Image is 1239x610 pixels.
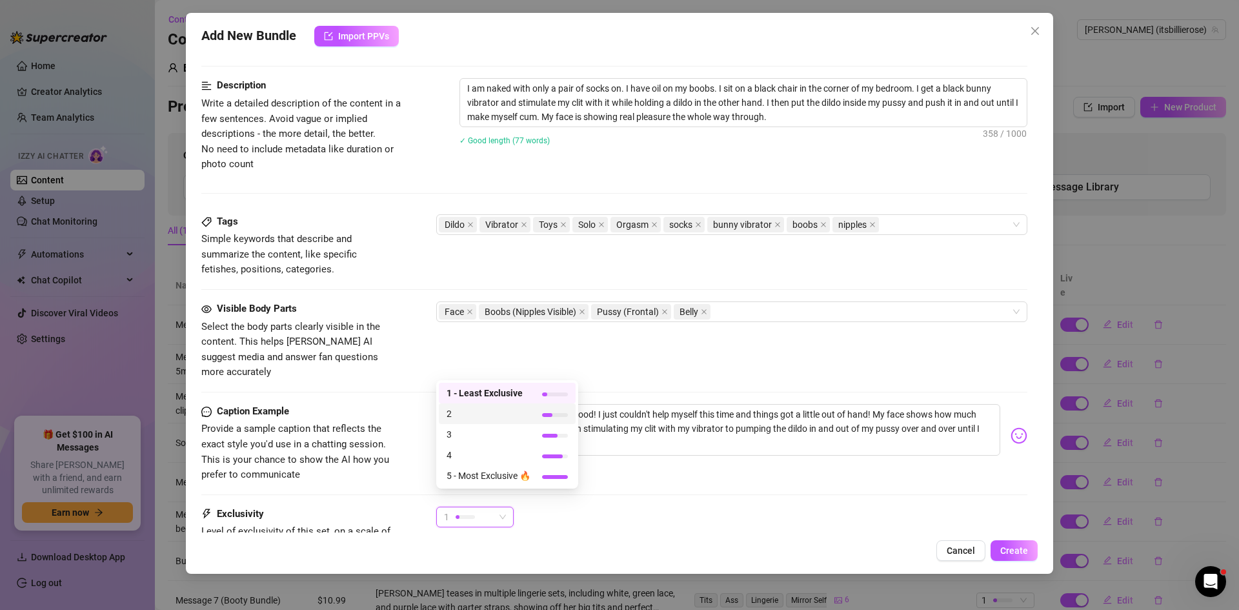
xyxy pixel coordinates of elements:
[832,217,879,232] span: nipples
[447,386,530,400] span: 1 - Least Exclusive
[1000,545,1028,556] span: Create
[460,79,1027,127] textarea: I am naked with only a pair of socks on. I have oil on my boobs. I sit on a black chair in the co...
[869,221,876,228] span: close
[447,407,530,421] span: 2
[479,304,589,320] span: Boobs (Nipples Visible)
[820,221,827,228] span: close
[539,218,558,232] span: Toys
[459,136,550,145] span: ✓ Good length (77 words)
[485,305,576,319] span: Boobs (Nipples Visible)
[201,217,212,227] span: tag
[680,305,698,319] span: Belly
[560,221,567,228] span: close
[447,427,530,442] span: 3
[616,218,649,232] span: Orgasm
[201,423,389,480] span: Provide a sample caption that reflects the exact style you'd use in a chatting session. This is y...
[217,508,264,520] strong: Exclusivity
[445,305,464,319] span: Face
[663,217,705,232] span: socks
[447,448,530,462] span: 4
[324,32,333,41] span: import
[436,404,1000,456] textarea: You caught me in a really horny mood! I just couldn't help myself this time and things got a litt...
[521,221,527,228] span: close
[467,309,473,315] span: close
[479,217,530,232] span: Vibrator
[1030,26,1040,36] span: close
[713,218,772,232] span: bunny vibrator
[447,469,530,483] span: 5 - Most Exclusive 🔥
[217,79,266,91] strong: Description
[314,26,399,46] button: Import PPVs
[201,507,212,522] span: thunderbolt
[439,304,476,320] span: Face
[485,218,518,232] span: Vibrator
[201,321,380,378] span: Select the body parts clearly visible in the content. This helps [PERSON_NAME] AI suggest media a...
[651,221,658,228] span: close
[201,26,296,46] span: Add New Bundle
[695,221,701,228] span: close
[674,304,710,320] span: Belly
[201,304,212,314] span: eye
[610,217,661,232] span: Orgasm
[217,303,297,314] strong: Visible Body Parts
[701,309,707,315] span: close
[439,217,477,232] span: Dildo
[201,97,401,170] span: Write a detailed description of the content in a few sentences. Avoid vague or implied descriptio...
[201,78,212,94] span: align-left
[597,305,659,319] span: Pussy (Frontal)
[338,31,389,41] span: Import PPVs
[445,218,465,232] span: Dildo
[217,216,238,227] strong: Tags
[201,404,212,420] span: message
[444,507,449,527] span: 1
[792,218,818,232] span: boobs
[707,217,784,232] span: bunny vibrator
[533,217,570,232] span: Toys
[936,540,985,561] button: Cancel
[774,221,781,228] span: close
[947,545,975,556] span: Cancel
[787,217,830,232] span: boobs
[578,218,596,232] span: Solo
[201,525,390,567] span: Level of exclusivity of this set, on a scale of 1 to 5. This helps the AI to drip content in the ...
[467,221,474,228] span: close
[838,218,867,232] span: nipples
[201,233,357,275] span: Simple keywords that describe and summarize the content, like specific fetishes, positions, categ...
[217,405,289,417] strong: Caption Example
[1195,566,1226,597] iframe: Intercom live chat
[591,304,671,320] span: Pussy (Frontal)
[669,218,692,232] span: socks
[579,309,585,315] span: close
[572,217,608,232] span: Solo
[661,309,668,315] span: close
[598,221,605,228] span: close
[991,540,1038,561] button: Create
[1025,21,1045,41] button: Close
[1011,427,1027,444] img: svg%3e
[1025,26,1045,36] span: Close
